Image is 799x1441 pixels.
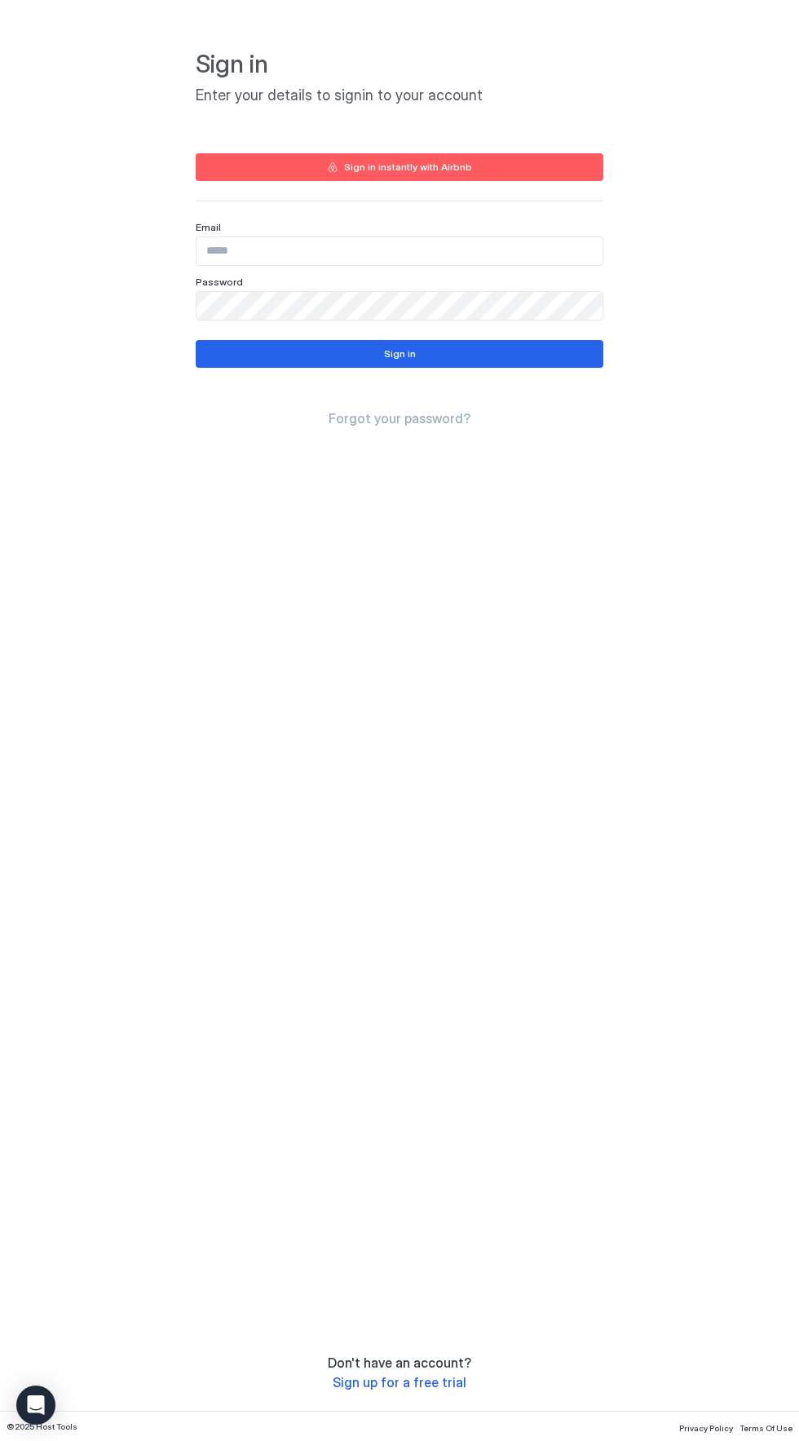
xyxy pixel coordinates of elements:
[739,1423,792,1433] span: Terms Of Use
[196,86,603,105] span: Enter your details to signin to your account
[333,1374,466,1391] a: Sign up for a free trial
[196,292,603,320] input: Input Field
[333,1374,466,1390] span: Sign up for a free trial
[196,49,603,80] span: Sign in
[344,160,472,175] div: Sign in instantly with Airbnb
[739,1418,792,1435] a: Terms Of Use
[328,1355,471,1371] span: Don't have an account?
[196,221,221,233] span: Email
[329,410,470,427] a: Forgot your password?
[16,1386,55,1425] div: Open Intercom Messenger
[196,276,243,288] span: Password
[196,153,603,181] button: Sign in instantly with Airbnb
[679,1418,733,1435] a: Privacy Policy
[7,1421,77,1432] span: © 2025 Host Tools
[196,340,603,368] button: Sign in
[679,1423,733,1433] span: Privacy Policy
[329,410,470,427] span: Forgot your password?
[196,237,603,265] input: Input Field
[384,347,416,361] div: Sign in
